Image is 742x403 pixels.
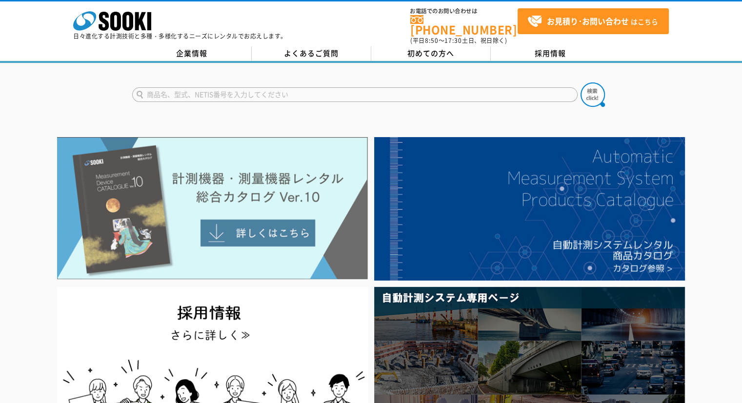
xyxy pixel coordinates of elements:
a: 初めての方へ [371,46,491,61]
a: 採用情報 [491,46,610,61]
input: 商品名、型式、NETIS番号を入力してください [132,87,578,102]
span: 8:50 [425,36,439,45]
img: 自動計測システムカタログ [374,137,685,281]
span: はこちら [527,14,658,29]
a: 企業情報 [132,46,252,61]
p: 日々進化する計測技術と多種・多様化するニーズにレンタルでお応えします。 [73,33,287,39]
span: (平日 ～ 土日、祝日除く) [410,36,507,45]
a: お見積り･お問い合わせはこちら [518,8,669,34]
img: Catalog Ver10 [57,137,368,280]
img: btn_search.png [581,82,605,107]
span: 17:30 [444,36,462,45]
a: [PHONE_NUMBER] [410,15,518,35]
strong: お見積り･お問い合わせ [547,15,629,27]
span: 初めての方へ [407,48,454,59]
span: お電話でのお問い合わせは [410,8,518,14]
a: よくあるご質問 [252,46,371,61]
